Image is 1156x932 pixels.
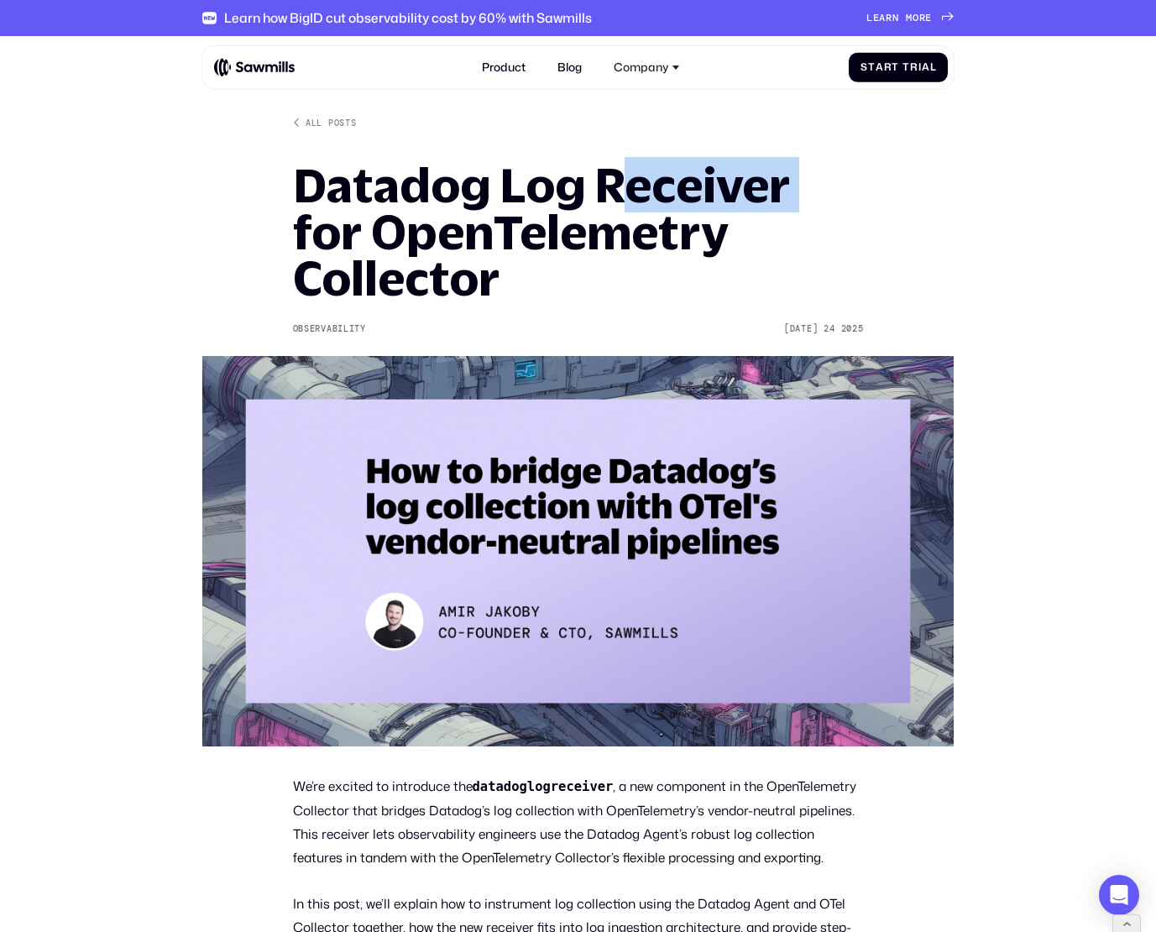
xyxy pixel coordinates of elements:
span: e [873,12,880,24]
span: S [860,61,868,73]
a: Product [473,52,535,83]
a: Learnmore [866,12,954,24]
code: datadoglogreceiver [473,779,614,794]
span: r [884,61,892,73]
div: Observability [293,324,366,334]
a: StartTrial [849,53,948,82]
div: [DATE] [784,324,818,334]
div: 2025 [841,324,864,334]
div: Learn how BigID cut observability cost by 60% with Sawmills [224,10,592,26]
span: o [913,12,919,24]
span: T [902,61,910,73]
div: Company [605,52,688,83]
div: All posts [306,117,356,128]
div: Company [614,60,668,75]
span: a [922,61,930,73]
span: e [925,12,932,24]
span: r [886,12,892,24]
span: r [919,12,926,24]
div: Open Intercom Messenger [1099,875,1139,915]
h1: Datadog Log Receiver for OpenTelemetry Collector [293,162,864,302]
span: t [868,61,876,73]
a: All posts [293,117,357,128]
div: 24 [824,324,834,334]
span: n [892,12,899,24]
span: m [906,12,913,24]
span: r [910,61,918,73]
p: We’re excited to introduce the , a new component in the OpenTelemetry Collector that bridges Data... [293,775,864,869]
span: l [930,61,937,73]
span: L [866,12,873,24]
span: t [892,61,899,73]
span: i [918,61,922,73]
span: a [879,12,886,24]
a: Blog [549,52,591,83]
span: a [876,61,884,73]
